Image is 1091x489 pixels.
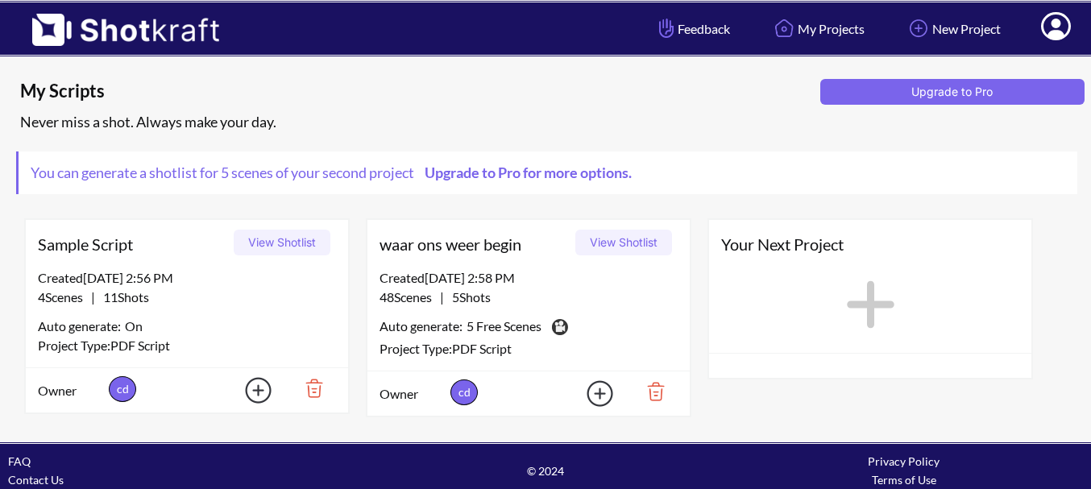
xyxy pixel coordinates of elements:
span: 11 Shots [95,289,149,305]
a: My Projects [758,7,877,50]
div: Project Type: PDF Script [38,336,336,355]
span: 4 Scenes [38,289,91,305]
span: Feedback [655,19,730,38]
a: FAQ [8,454,31,468]
span: | [38,288,149,307]
span: On [125,317,143,336]
img: Trash Icon [280,375,336,402]
a: Contact Us [8,473,64,487]
span: Auto generate: [380,317,467,339]
div: Privacy Policy [724,452,1083,470]
a: Upgrade to Pro for more options. [414,164,640,181]
div: Terms of Use [724,470,1083,489]
a: New Project [893,7,1013,50]
span: | [380,288,491,307]
span: Auto generate: [38,317,125,336]
img: Trash Icon [622,378,678,405]
img: Home Icon [770,15,798,42]
img: Add Icon [562,375,618,412]
span: 5 Shots [444,289,491,305]
img: Add Icon [220,372,276,408]
span: 48 Scenes [380,289,440,305]
img: Camera Icon [548,315,570,339]
div: Created [DATE] 2:58 PM [380,268,678,288]
span: Owner [38,381,105,400]
span: 5 scenes of your second project [218,164,414,181]
img: Add Icon [905,15,932,42]
span: waar ons weer begin [380,232,570,256]
img: Hand Icon [655,15,678,42]
div: Created [DATE] 2:56 PM [38,268,336,288]
span: My Scripts [20,79,815,103]
button: View Shotlist [575,230,672,255]
button: Upgrade to Pro [820,79,1085,105]
button: View Shotlist [234,230,330,255]
span: cd [450,379,478,405]
span: You can generate a shotlist for [19,151,652,194]
span: cd [109,376,136,402]
span: Sample Script [38,232,228,256]
span: Your Next Project [721,232,1019,256]
span: 5 Free Scenes [467,317,541,339]
span: © 2024 [367,462,725,480]
div: Never miss a shot. Always make your day. [16,109,1083,135]
span: Owner [380,384,446,404]
div: Project Type: PDF Script [380,339,678,358]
